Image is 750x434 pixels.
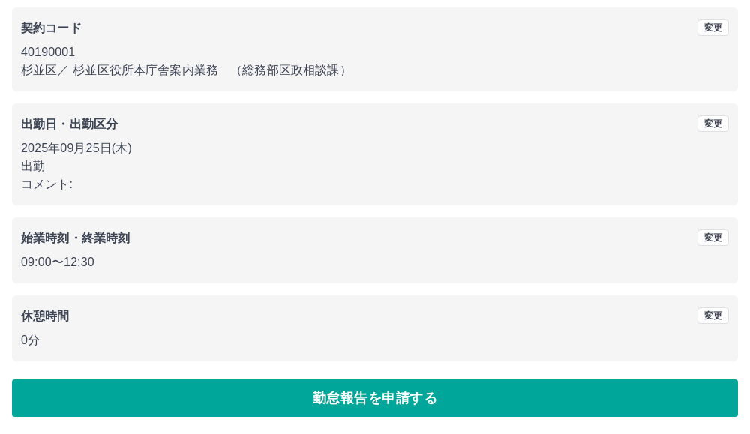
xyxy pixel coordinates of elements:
[21,175,729,193] p: コメント:
[21,118,118,130] b: 出勤日・出勤区分
[21,139,729,157] p: 2025年09月25日(木)
[21,157,729,175] p: 出勤
[21,331,729,349] p: 0分
[21,22,82,34] b: 契約コード
[697,19,729,36] button: 変更
[21,253,729,271] p: 09:00 〜 12:30
[12,379,738,417] button: 勤怠報告を申請する
[21,43,729,61] p: 40190001
[697,115,729,132] button: 変更
[697,307,729,324] button: 変更
[21,310,70,322] b: 休憩時間
[697,229,729,246] button: 変更
[21,61,729,79] p: 杉並区 ／ 杉並区役所本庁舎案内業務 （総務部区政相談課）
[21,232,130,244] b: 始業時刻・終業時刻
